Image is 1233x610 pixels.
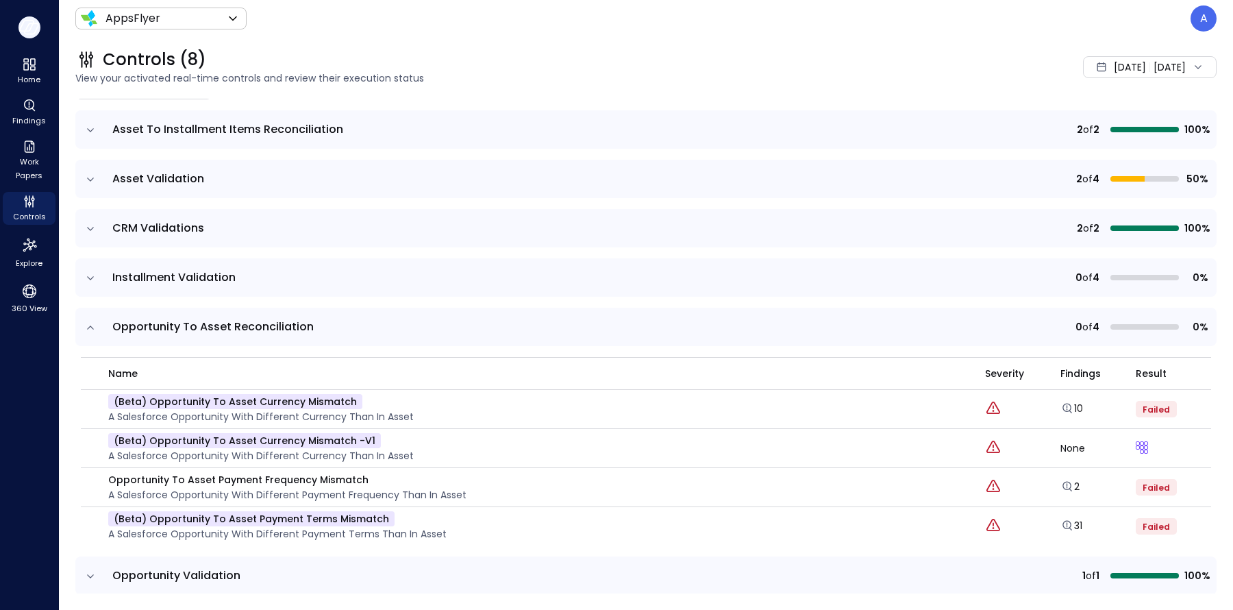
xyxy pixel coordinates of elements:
button: expand row [84,321,97,334]
a: 2 [1060,480,1080,493]
span: 4 [1093,319,1099,334]
p: A [1200,10,1208,27]
div: Critical [985,517,1001,535]
span: 1 [1082,568,1086,583]
p: (beta) Opportunity To Asset Currency Mismatch -v1 [108,433,381,448]
span: of [1083,122,1093,137]
a: Explore findings [1060,522,1082,536]
a: 31 [1060,519,1082,533]
p: A Salesforce Opportunity with different currency than in Asset [108,448,414,463]
span: 2 [1077,122,1083,137]
span: of [1086,568,1096,583]
span: Home [18,73,40,86]
span: of [1083,221,1093,236]
div: Critical [985,478,1001,496]
button: expand row [84,271,97,285]
div: None [1060,443,1136,453]
span: 0% [1184,319,1208,334]
span: Work Papers [8,155,50,182]
span: of [1082,171,1093,186]
span: 2 [1093,221,1099,236]
span: 100% [1184,221,1208,236]
span: 4 [1093,270,1099,285]
div: Critical [985,400,1001,418]
p: (beta) Opportunity To Asset Payment Terms Mismatch [108,511,395,526]
span: Severity [985,366,1024,381]
span: 0 [1075,319,1082,334]
span: of [1082,270,1093,285]
span: 1 [1096,568,1099,583]
span: Explore [16,256,42,270]
img: Icon [81,10,97,27]
span: Installment Validation [112,269,236,285]
span: View your activated real-time controls and review their execution status [75,71,881,86]
span: Controls (8) [103,49,206,71]
span: 0% [1184,270,1208,285]
button: expand row [84,123,97,137]
button: expand row [84,570,97,583]
div: Critical [985,439,1001,457]
span: 2 [1077,221,1083,236]
p: AppsFlyer [105,10,160,27]
span: 0 [1075,270,1082,285]
div: Home [3,55,55,88]
a: Explore findings [1060,405,1083,419]
span: Result [1136,366,1167,381]
div: Findings [3,96,55,129]
div: Sliding puzzle loader [1136,441,1148,454]
span: 50% [1184,171,1208,186]
span: Opportunity To Asset Reconciliation [112,319,314,334]
a: 10 [1060,402,1083,415]
p: (beta) Opportunity To Asset Currency Mismatch [108,394,362,409]
div: 360 View [3,280,55,317]
button: expand row [84,222,97,236]
span: Failed [1143,482,1170,493]
span: 2 [1093,122,1099,137]
span: CRM Validations [112,220,204,236]
span: 360 View [12,302,47,315]
span: Asset Validation [112,171,204,186]
p: A Salesforce Opportunity with different payment terms than in Asset [108,526,447,541]
p: A Salesforce Opportunity with different currency than in Asset [108,409,414,424]
span: 2 [1076,171,1082,186]
a: Explore findings [1060,483,1080,497]
span: 4 [1093,171,1099,186]
span: Failed [1143,404,1170,415]
p: A Salesforce Opportunity with different payment frequency than in Asset [108,487,466,502]
span: 100% [1184,568,1208,583]
span: Asset To Installment Items Reconciliation [112,121,343,137]
div: Controls [3,192,55,225]
span: Controls [13,210,46,223]
div: Control runs from Aug 21, 2025 [1136,441,1148,454]
div: Work Papers [3,137,55,184]
span: name [108,366,138,381]
span: Opportunity Validation [112,568,240,583]
p: Opportunity To Asset Payment Frequency Mismatch [108,472,466,487]
button: expand row [84,173,97,186]
div: Explore [3,233,55,271]
span: Findings [1060,366,1101,381]
div: Avi Brandwain [1191,5,1217,32]
span: Failed [1143,521,1170,533]
span: Findings [12,114,46,127]
span: [DATE] [1114,60,1146,75]
span: of [1082,319,1093,334]
span: 100% [1184,122,1208,137]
